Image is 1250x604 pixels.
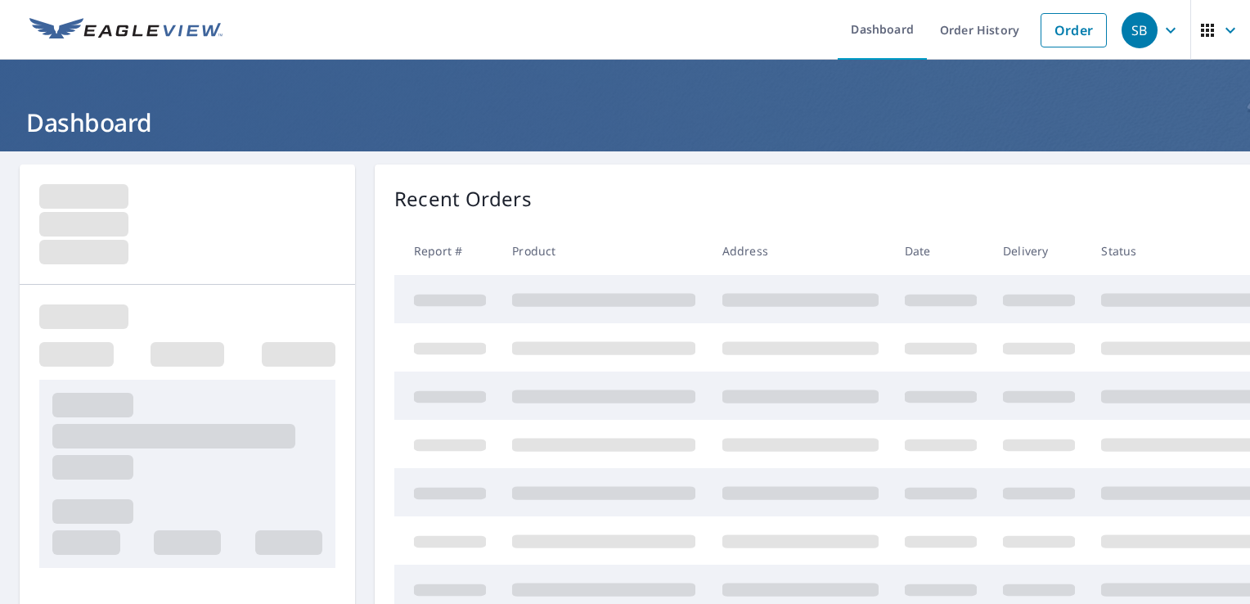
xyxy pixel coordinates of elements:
[1041,13,1107,47] a: Order
[892,227,990,275] th: Date
[709,227,892,275] th: Address
[29,18,223,43] img: EV Logo
[1122,12,1158,48] div: SB
[394,184,532,214] p: Recent Orders
[394,227,499,275] th: Report #
[499,227,708,275] th: Product
[20,106,1230,139] h1: Dashboard
[990,227,1088,275] th: Delivery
